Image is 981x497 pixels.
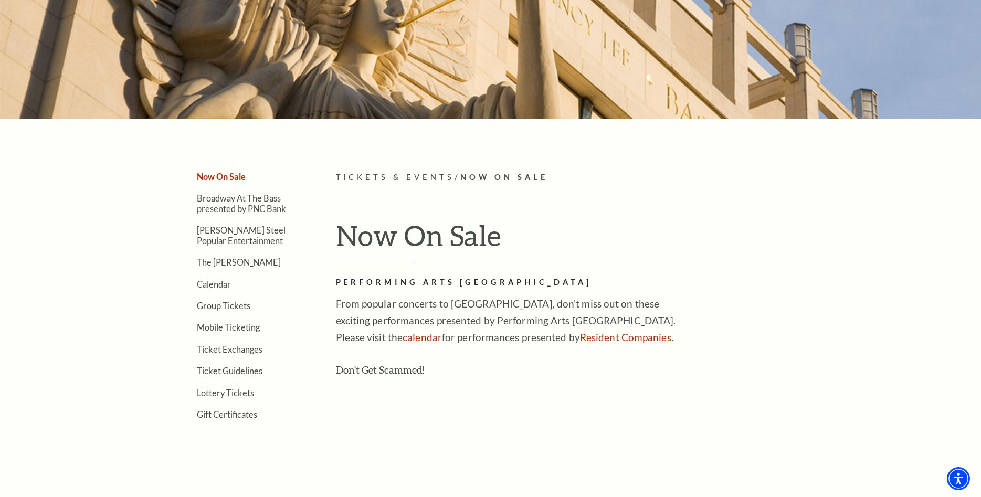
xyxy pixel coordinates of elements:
[580,331,671,343] a: Resident Companies
[336,171,816,184] p: /
[197,301,250,311] a: Group Tickets
[197,388,254,398] a: Lottery Tickets
[197,257,281,267] a: The [PERSON_NAME]
[197,322,260,332] a: Mobile Ticketing
[197,172,246,182] a: Now On Sale
[460,173,548,182] span: Now On Sale
[336,276,677,289] h2: Performing Arts [GEOGRAPHIC_DATA]
[403,331,442,343] a: calendar
[197,409,257,419] a: Gift Certificates
[336,295,677,346] p: From popular concerts to [GEOGRAPHIC_DATA], don't miss out on these exciting performances present...
[197,225,286,245] a: [PERSON_NAME] Steel Popular Entertainment
[336,173,455,182] span: Tickets & Events
[947,467,970,490] div: Accessibility Menu
[336,218,816,261] h1: Now On Sale
[197,366,262,376] a: Ticket Guidelines
[336,362,677,378] h3: Don't Get Scammed!
[197,279,231,289] a: Calendar
[197,344,262,354] a: Ticket Exchanges
[197,193,286,213] a: Broadway At The Bass presented by PNC Bank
